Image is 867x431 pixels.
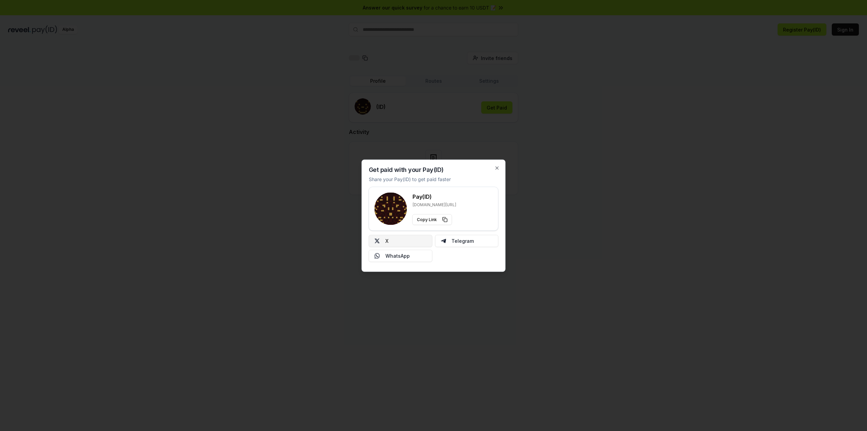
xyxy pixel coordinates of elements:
[369,166,444,173] h2: Get paid with your Pay(ID)
[369,250,432,262] button: WhatsApp
[441,238,446,243] img: Telegram
[369,175,451,182] p: Share your Pay(ID) to get paid faster
[435,235,499,247] button: Telegram
[369,235,432,247] button: X
[375,253,380,258] img: Whatsapp
[413,192,456,200] h3: Pay(ID)
[413,202,456,207] p: [DOMAIN_NAME][URL]
[375,238,380,243] img: X
[413,214,452,225] button: Copy Link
